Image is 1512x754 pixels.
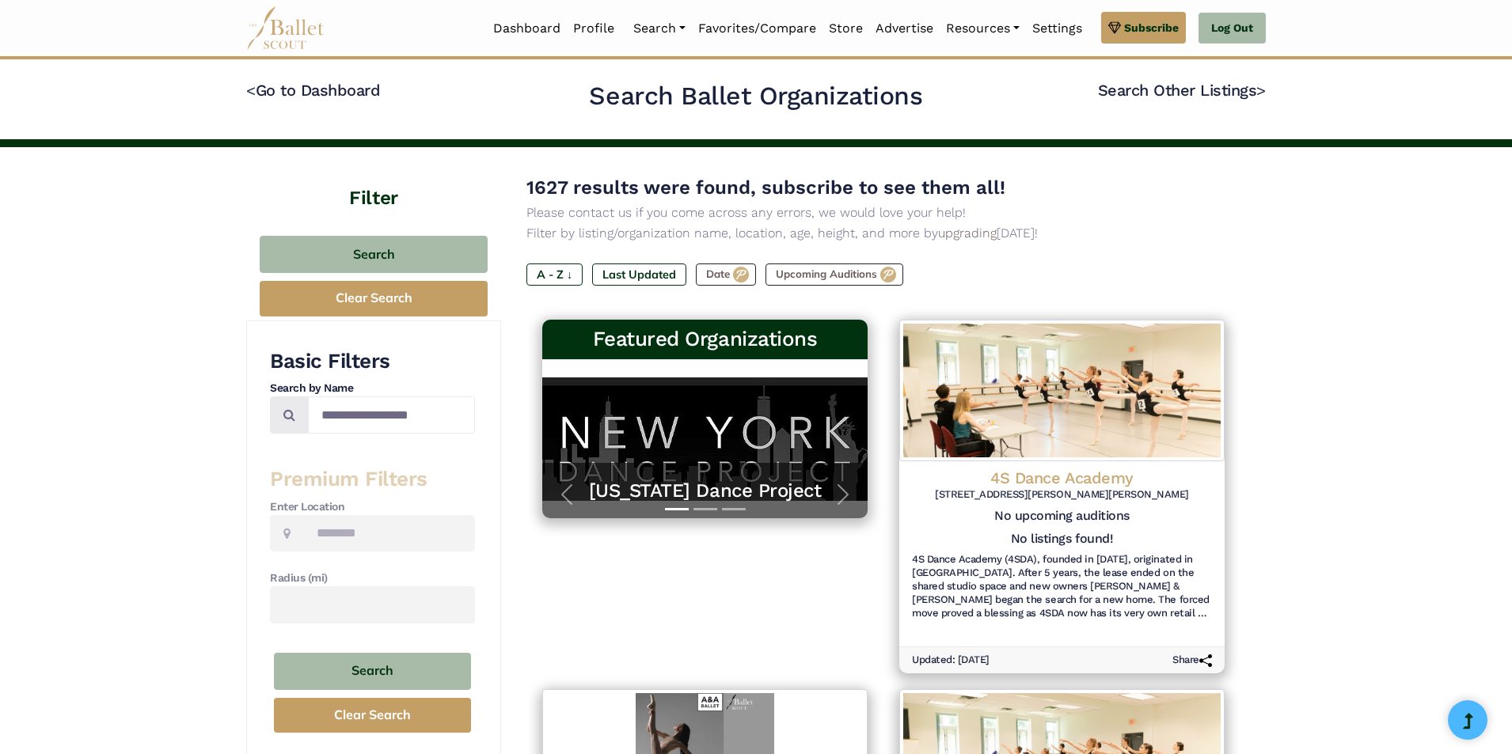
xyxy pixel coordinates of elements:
h4: Enter Location [270,499,475,515]
p: Please contact us if you come across any errors, we would love your help! [526,203,1240,223]
label: Last Updated [592,263,686,286]
label: Date [696,263,756,286]
h4: 4S Dance Academy [912,468,1212,488]
code: < [246,80,256,100]
h5: [US_STATE] Dance Project [558,376,852,400]
a: [US_STATE] Dance Project [558,479,852,503]
button: Clear Search [274,698,471,733]
button: Search [260,236,488,273]
h6: [STREET_ADDRESS][PERSON_NAME][PERSON_NAME] [912,488,1212,502]
span: Subscribe [1124,19,1179,36]
h6: Share [1172,654,1212,667]
label: A - Z ↓ [526,263,583,286]
a: Search Other Listings> [1098,81,1266,100]
a: Search [627,12,692,45]
h5: No listings found! [1011,531,1113,548]
button: Slide 1 [665,500,689,518]
h4: Filter [246,147,501,212]
h3: Featured Organizations [555,326,855,353]
img: gem.svg [1108,19,1121,36]
button: Slide 2 [693,500,717,518]
h3: Basic Filters [270,348,475,375]
span: 1627 results were found, subscribe to see them all! [526,176,1005,199]
img: Logo [899,320,1225,461]
p: Filter by listing/organization name, location, age, height, and more by [DATE]! [526,223,1240,244]
a: Dashboard [487,12,567,45]
h6: Updated: [DATE] [912,654,990,667]
input: Location [303,515,475,552]
button: Search [274,653,471,690]
a: upgrading [938,225,997,241]
button: Clear Search [260,281,488,316]
a: Resources [940,12,1026,45]
h4: Search by Name [270,381,475,396]
h6: 4S Dance Academy (4SDA), founded in [DATE], originated in [GEOGRAPHIC_DATA]. After 5 years, the l... [912,553,1212,620]
a: Store [822,12,869,45]
code: > [1256,80,1266,100]
input: Search by names... [308,396,475,434]
a: Advertise [869,12,940,45]
h5: No upcoming auditions [912,508,1212,525]
a: Settings [1026,12,1088,45]
h4: Radius (mi) [270,570,475,586]
a: <Go to Dashboard [246,81,380,100]
a: Profile [567,12,621,45]
h3: Premium Filters [270,466,475,493]
button: Slide 3 [722,500,746,518]
h2: Search Ballet Organizations [589,80,922,113]
a: [US_STATE] Dance ProjectThis program is all about helping dancers launch their careers—no matter ... [558,376,852,502]
a: Favorites/Compare [692,12,822,45]
a: Subscribe [1101,12,1186,44]
a: Log Out [1199,13,1266,44]
label: Upcoming Auditions [765,263,903,286]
